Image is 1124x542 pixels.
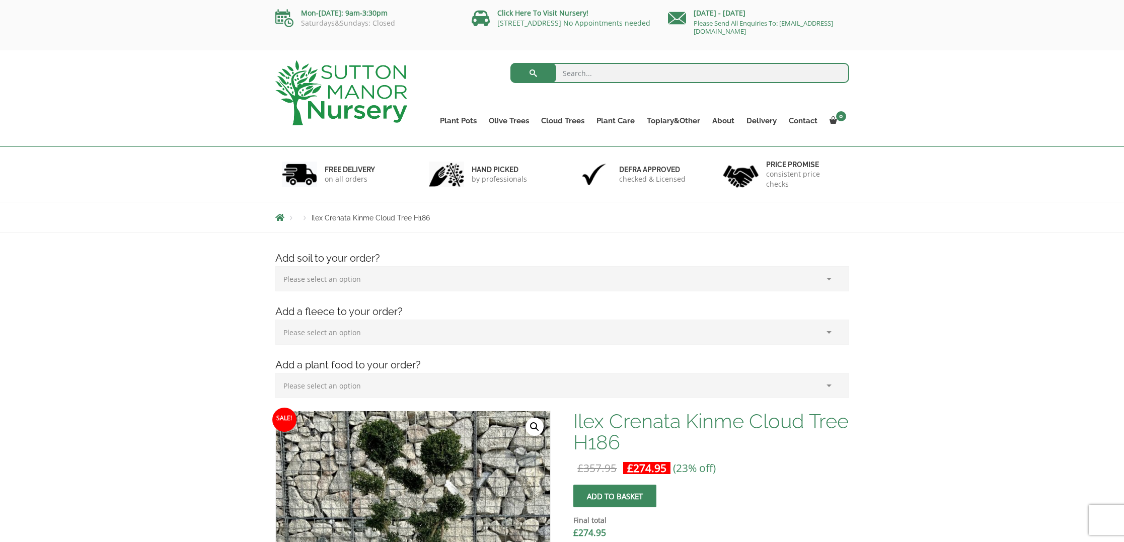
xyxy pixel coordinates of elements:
[272,408,296,432] span: Sale!
[590,114,641,128] a: Plant Care
[434,114,483,128] a: Plant Pots
[429,162,464,187] img: 2.jpg
[627,461,633,475] span: £
[577,461,617,475] bdi: 357.95
[573,485,656,507] button: Add to basket
[766,160,843,169] h6: Price promise
[576,162,612,187] img: 3.jpg
[275,213,849,221] nav: Breadcrumbs
[573,526,578,538] span: £
[573,526,606,538] bdi: 274.95
[783,114,823,128] a: Contact
[723,159,759,190] img: 4.jpg
[668,7,849,19] p: [DATE] - [DATE]
[740,114,783,128] a: Delivery
[619,174,686,184] p: checked & Licensed
[312,214,430,222] span: Ilex Crenata Kinme Cloud Tree H186
[275,60,407,125] img: logo
[472,165,527,174] h6: hand picked
[268,251,857,266] h4: Add soil to your order?
[275,7,457,19] p: Mon-[DATE]: 9am-3:30pm
[268,304,857,320] h4: Add a fleece to your order?
[641,114,706,128] a: Topiary&Other
[673,461,716,475] span: (23% off)
[472,174,527,184] p: by professionals
[823,114,849,128] a: 0
[573,411,849,453] h1: Ilex Crenata Kinme Cloud Tree H186
[619,165,686,174] h6: Defra approved
[577,461,583,475] span: £
[836,111,846,121] span: 0
[535,114,590,128] a: Cloud Trees
[526,418,544,436] a: View full-screen image gallery
[573,514,849,526] dt: Final total
[510,63,849,83] input: Search...
[483,114,535,128] a: Olive Trees
[268,357,857,373] h4: Add a plant food to your order?
[275,19,457,27] p: Saturdays&Sundays: Closed
[627,461,666,475] bdi: 274.95
[766,169,843,189] p: consistent price checks
[325,165,375,174] h6: FREE DELIVERY
[694,19,833,36] a: Please Send All Enquiries To: [EMAIL_ADDRESS][DOMAIN_NAME]
[497,8,588,18] a: Click Here To Visit Nursery!
[282,162,317,187] img: 1.jpg
[706,114,740,128] a: About
[497,18,650,28] a: [STREET_ADDRESS] No Appointments needed
[325,174,375,184] p: on all orders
